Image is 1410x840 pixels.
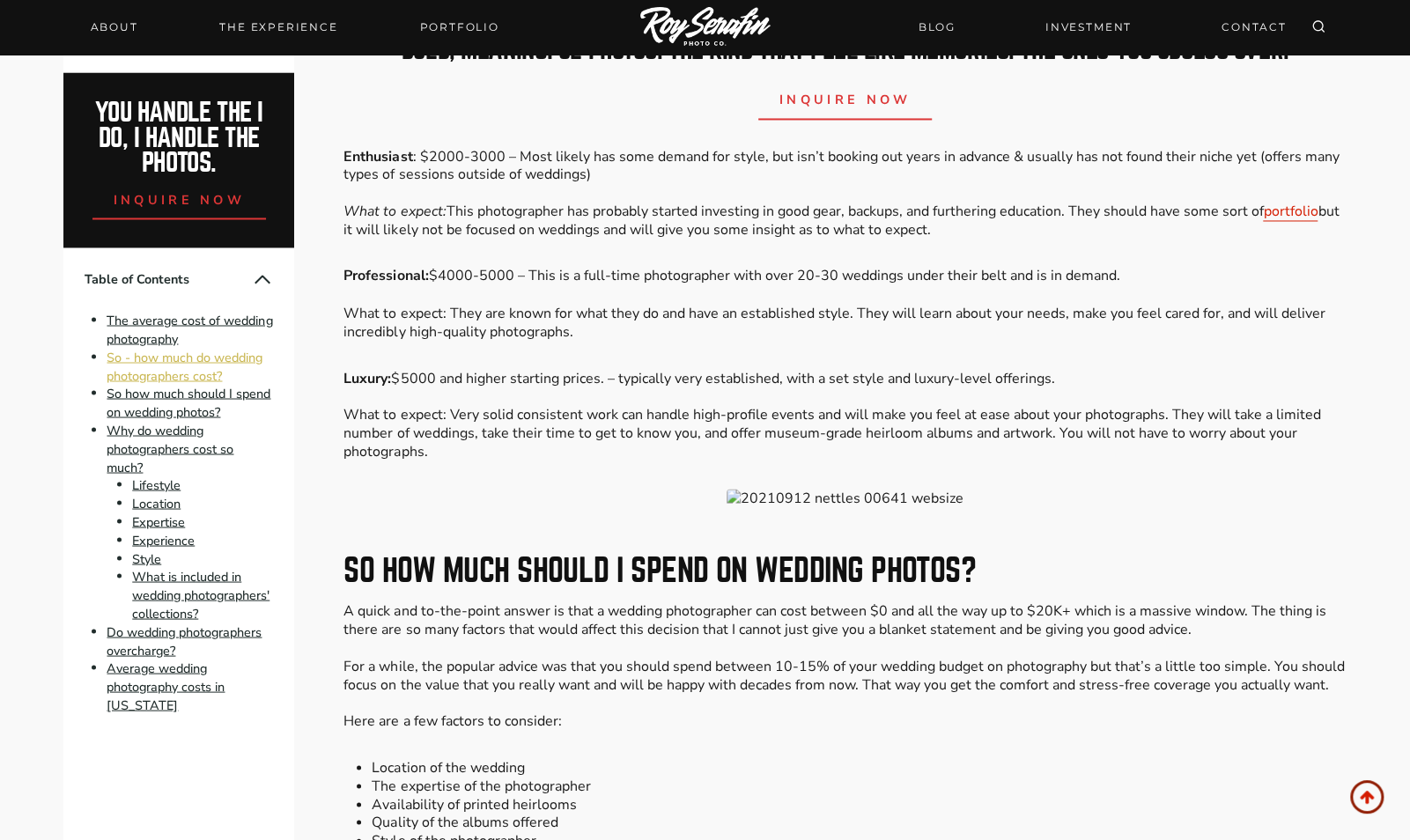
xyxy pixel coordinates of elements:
[343,148,1346,239] p: : $2000-3000 – Most likely has some demand for style, but isn’t booking out years in advance & us...
[409,15,509,40] a: Portfolio
[107,385,270,421] a: So how much should I spend on wedding photos?
[63,247,294,735] nav: Table of Contents
[132,568,269,623] a: What is included in wedding photographers' collections?
[132,512,185,530] a: Expertise
[132,549,161,567] a: Style
[209,15,348,40] a: THE EXPERIENCE
[343,266,428,285] strong: Professional:
[343,368,391,387] strong: Luxury:
[107,659,225,714] a: Average wedding photography costs in [US_STATE]
[92,176,267,219] a: inquire now
[343,369,1346,461] p: $5000 and higher starting prices. – typically very established, with a set style and luxury-level...
[132,494,181,512] a: Location
[107,311,272,347] a: The average cost of wedding photography
[343,601,1346,730] p: A quick and to-the-point answer is that a wedding photographer can cost between $0 and all the wa...
[80,15,510,40] nav: Primary Navigation
[343,267,1346,340] p: $4000-5000 – This is a full-time photographer with over 20-30 weddings under their belt and is in...
[343,147,412,166] strong: Enthusiast
[107,623,262,659] a: Do wedding photographers overcharge?
[132,476,181,494] a: Lifestyle
[372,777,1346,795] li: The expertise of the photographer
[343,202,446,221] em: What to expect:
[1211,11,1297,42] a: CONTACT
[758,76,933,119] a: inquire now
[114,191,246,209] span: inquire now
[132,531,195,549] a: Experience
[779,91,912,108] span: inquire now
[107,421,233,475] a: Why do wedding photographers cost so much?
[372,813,1346,831] li: Quality of the albums offered
[252,269,273,290] button: Collapse Table of Contents
[80,15,149,40] a: About
[1350,780,1384,814] a: Scroll to top
[727,489,963,507] img: What is the average cost of a wedding photographer? 2
[640,7,771,48] img: Logo of Roy Serafin Photo Co., featuring stylized text in white on a light background, representi...
[343,554,1346,586] h2: So how much should I spend on wedding photos?
[1263,202,1318,221] a: portfolio
[85,270,252,289] span: Table of Contents
[83,100,276,176] h2: You handle the i do, I handle the photos.
[372,758,1346,777] li: Location of the wedding
[372,795,1346,814] li: Availability of printed heirlooms
[1306,15,1331,40] button: View Search Form
[908,11,1297,42] nav: Secondary Navigation
[1035,11,1142,42] a: INVESTMENT
[908,11,966,42] a: BLOG
[107,348,262,384] a: So - how much do wedding photographers cost?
